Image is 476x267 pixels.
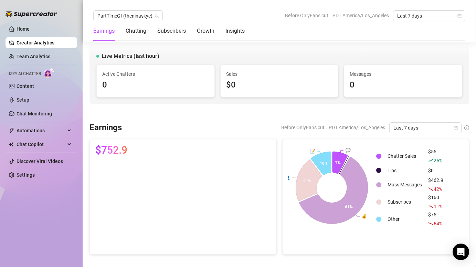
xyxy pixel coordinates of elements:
a: Team Analytics [17,54,50,59]
div: $75 [428,211,443,227]
span: PDT America/Los_Angeles [329,122,385,133]
td: Mass Messages [385,176,425,193]
div: $462.9 [428,176,443,193]
a: Chat Monitoring [17,111,52,116]
span: 64 % [434,220,442,227]
span: Live Metrics (last hour) [102,52,159,60]
td: Tips [385,165,425,176]
span: 25 % [434,157,442,164]
div: $0 [428,167,443,174]
a: Settings [17,172,35,178]
span: PartTimeGf (theninaskye) [97,11,159,21]
span: calendar [457,14,462,18]
img: Chat Copilot [9,142,13,147]
div: 0 [350,79,456,92]
a: Discover Viral Videos [17,158,63,164]
span: Chat Copilot [17,139,65,150]
td: Subscribes [385,194,425,210]
span: Last 7 days [397,11,461,21]
span: Izzy AI Chatter [9,71,41,77]
span: team [155,14,159,18]
td: Other [385,211,425,227]
img: AI Chatter [44,68,54,78]
a: Home [17,26,30,32]
span: Messages [350,70,456,78]
div: Insights [225,27,245,35]
span: Before OnlyFans cut [281,122,325,133]
div: Growth [197,27,214,35]
text: 💰 [362,214,367,219]
div: Chatting [126,27,146,35]
div: $55 [428,148,443,164]
span: PDT America/Los_Angeles [332,10,389,21]
span: info-circle [464,125,469,130]
span: fall [428,204,433,209]
span: $752.9 [95,145,127,156]
div: Open Intercom Messenger [453,244,469,260]
div: 0 [102,79,209,92]
span: Before OnlyFans cut [285,10,328,21]
text: 📝 [310,148,315,153]
span: Last 7 days [393,123,457,133]
img: logo-BBDzfeDw.svg [6,10,57,17]
a: Content [17,83,34,89]
td: Chatter Sales [385,148,425,164]
span: calendar [454,126,458,130]
span: rise [428,158,433,163]
div: $0 [226,79,333,92]
span: fall [428,221,433,226]
span: Sales [226,70,333,78]
div: $160 [428,194,443,210]
div: Subscribers [157,27,186,35]
span: fall [428,187,433,192]
span: Active Chatters [102,70,209,78]
h3: Earnings [89,122,122,133]
span: 42 % [434,186,442,192]
a: Creator Analytics [17,37,72,48]
text: 💬 [346,147,351,153]
span: thunderbolt [9,128,14,133]
div: Earnings [93,27,115,35]
span: 11 % [434,203,442,209]
span: Automations [17,125,65,136]
a: Setup [17,97,29,103]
